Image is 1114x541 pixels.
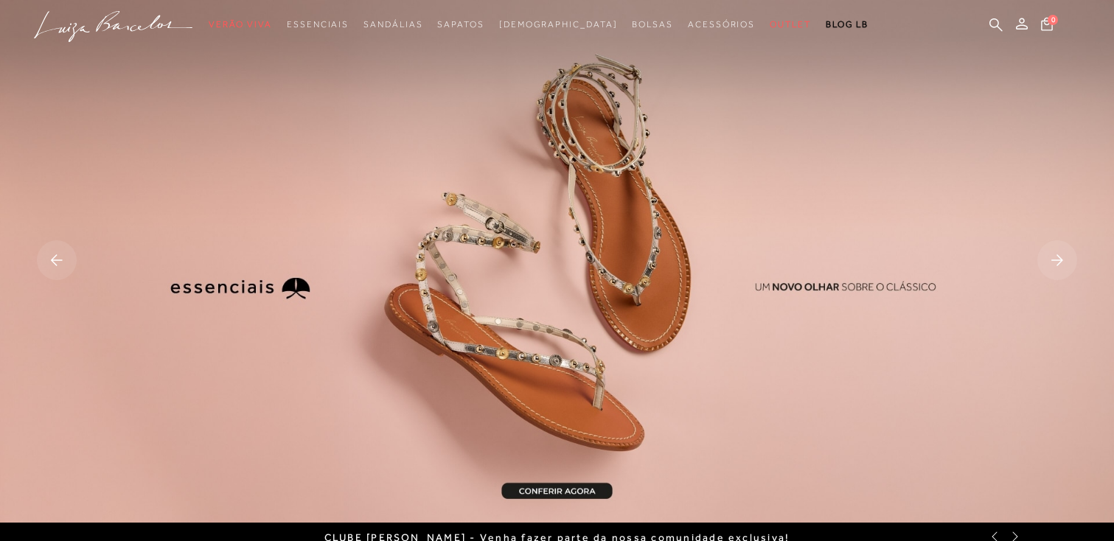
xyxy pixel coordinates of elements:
a: noSubCategoriesText [499,11,618,38]
a: categoryNavScreenReaderText [363,11,422,38]
a: BLOG LB [826,11,868,38]
span: 0 [1048,15,1058,25]
a: categoryNavScreenReaderText [632,11,673,38]
span: Outlet [770,19,811,29]
a: categoryNavScreenReaderText [209,11,272,38]
span: BLOG LB [826,19,868,29]
a: categoryNavScreenReaderText [437,11,484,38]
span: Verão Viva [209,19,272,29]
a: categoryNavScreenReaderText [287,11,349,38]
span: [DEMOGRAPHIC_DATA] [499,19,618,29]
a: categoryNavScreenReaderText [770,11,811,38]
span: Sandálias [363,19,422,29]
span: Sapatos [437,19,484,29]
span: Acessórios [688,19,755,29]
span: Bolsas [632,19,673,29]
span: Essenciais [287,19,349,29]
button: 0 [1037,16,1057,36]
a: categoryNavScreenReaderText [688,11,755,38]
